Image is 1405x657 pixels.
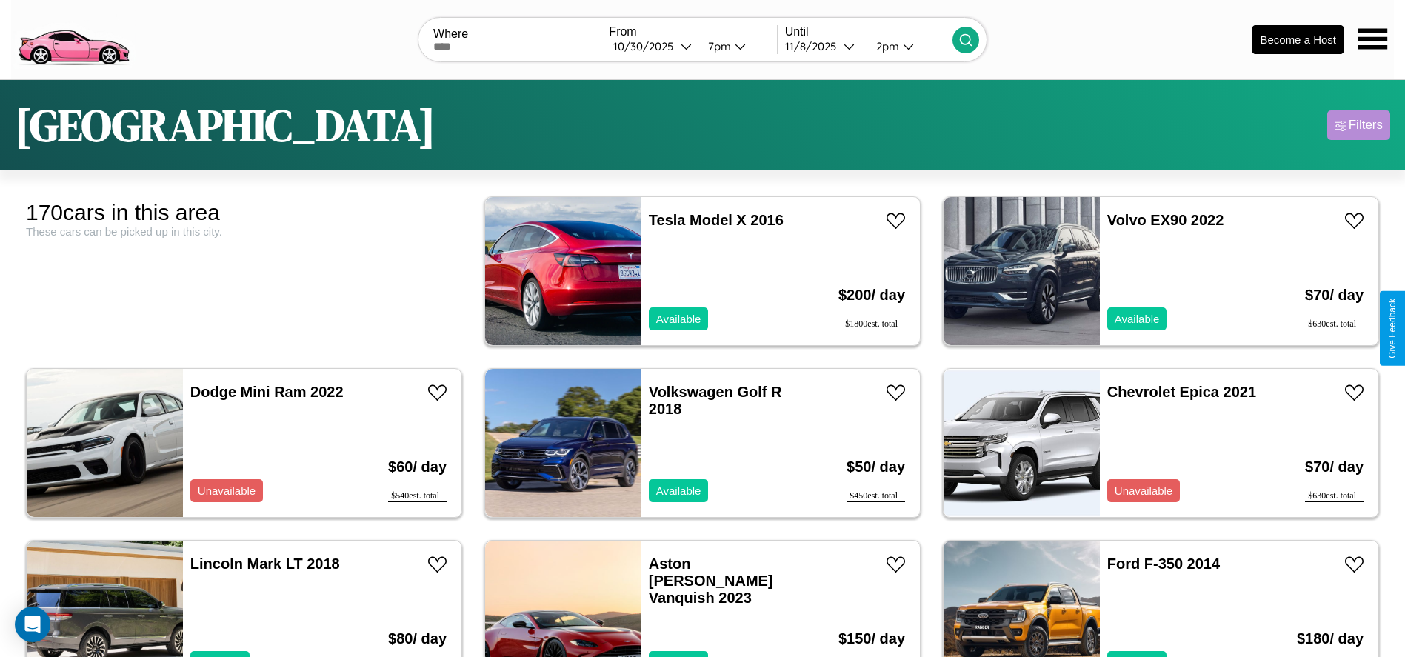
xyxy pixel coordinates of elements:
h3: $ 60 / day [388,444,447,490]
button: 2pm [864,39,952,54]
div: 10 / 30 / 2025 [613,39,681,53]
h3: $ 70 / day [1305,444,1364,490]
a: Volvo EX90 2022 [1107,212,1224,228]
a: Lincoln Mark LT 2018 [190,556,340,572]
p: Unavailable [198,481,256,501]
a: Volkswagen Golf R 2018 [649,384,782,417]
div: Filters [1349,118,1383,133]
h1: [GEOGRAPHIC_DATA] [15,95,435,156]
button: 10/30/2025 [609,39,696,54]
a: Aston [PERSON_NAME] Vanquish 2023 [649,556,773,606]
h3: $ 50 / day [847,444,905,490]
div: $ 630 est. total [1305,490,1364,502]
h3: $ 70 / day [1305,272,1364,319]
p: Available [656,481,701,501]
p: Unavailable [1115,481,1172,501]
a: Chevrolet Epica 2021 [1107,384,1256,400]
a: Tesla Model X 2016 [649,212,784,228]
button: 7pm [696,39,776,54]
div: 170 cars in this area [26,200,462,225]
label: Until [785,25,952,39]
a: Ford F-350 2014 [1107,556,1220,572]
label: From [609,25,776,39]
div: Give Feedback [1387,299,1398,358]
p: Available [1115,309,1160,329]
div: $ 630 est. total [1305,319,1364,330]
div: 11 / 8 / 2025 [785,39,844,53]
div: These cars can be picked up in this city. [26,225,462,238]
a: Dodge Mini Ram 2022 [190,384,344,400]
div: $ 540 est. total [388,490,447,502]
p: Available [656,309,701,329]
img: logo [11,7,136,69]
button: Become a Host [1252,25,1344,54]
div: 7pm [701,39,735,53]
h3: $ 200 / day [838,272,905,319]
button: Filters [1327,110,1390,140]
div: $ 1800 est. total [838,319,905,330]
label: Where [433,27,601,41]
div: $ 450 est. total [847,490,905,502]
div: 2pm [869,39,903,53]
div: Open Intercom Messenger [15,607,50,642]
